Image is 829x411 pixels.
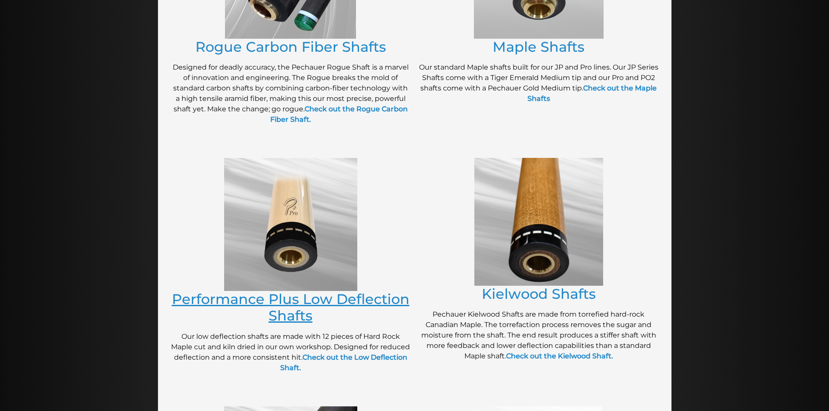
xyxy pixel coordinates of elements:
[172,291,409,324] a: Performance Plus Low Deflection Shafts
[419,62,658,104] p: Our standard Maple shafts built for our JP and Pro lines. Our JP Series Shafts come with a Tiger ...
[171,331,410,373] p: Our low deflection shafts are made with 12 pieces of Hard Rock Maple cut and kiln dried in our ow...
[195,38,386,55] a: Rogue Carbon Fiber Shafts
[171,62,410,125] p: Designed for deadly accuracy, the Pechauer Rogue Shaft is a marvel of innovation and engineering....
[506,352,613,360] a: Check out the Kielwood Shaft.
[280,353,407,372] a: Check out the Low Deflection Shaft.
[493,38,584,55] a: Maple Shafts
[527,84,657,103] a: Check out the Maple Shafts
[270,105,408,124] a: Check out the Rogue Carbon Fiber Shaft.
[482,285,596,302] a: Kielwood Shafts
[419,309,658,361] p: Pechauer Kielwood Shafts are made from torrefied hard-rock Canadian Maple. The torrefaction proce...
